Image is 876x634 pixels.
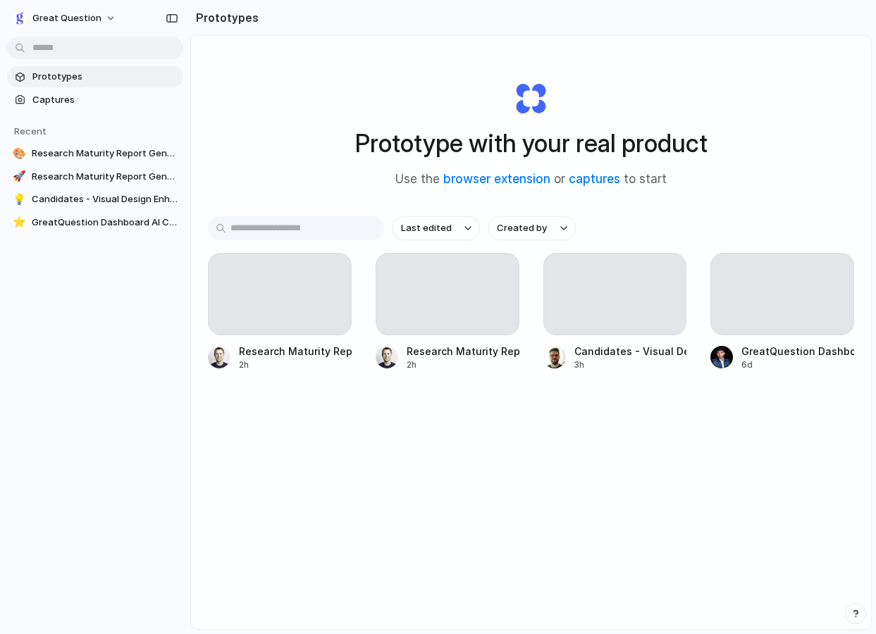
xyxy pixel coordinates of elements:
[407,344,519,359] div: Research Maturity Report Generator
[13,192,26,206] div: 💡
[239,344,352,359] div: Research Maturity Report Generator
[32,192,178,206] span: Candidates - Visual Design Enhancement
[13,147,26,161] div: 🎨
[393,216,480,240] button: Last edited
[710,253,854,371] a: GreatQuestion Dashboard AI Chat6d
[13,170,26,184] div: 🚀
[574,344,687,359] div: Candidates - Visual Design Enhancement
[355,125,708,162] h1: Prototype with your real product
[32,11,101,25] span: Great Question
[574,359,687,371] div: 3h
[569,172,620,186] a: captures
[488,216,576,240] button: Created by
[443,172,550,186] a: browser extension
[741,344,854,359] div: GreatQuestion Dashboard AI Chat
[407,359,519,371] div: 2h
[7,189,183,210] a: 💡Candidates - Visual Design Enhancement
[32,216,178,230] span: GreatQuestion Dashboard AI Chat
[497,221,547,235] span: Created by
[14,125,47,137] span: Recent
[190,9,259,26] h2: Prototypes
[7,143,183,164] a: 🎨Research Maturity Report Generator
[7,166,183,187] a: 🚀Research Maturity Report Generator
[376,253,519,371] a: Research Maturity Report Generator2h
[7,89,183,111] a: Captures
[13,216,26,230] div: ⭐
[395,170,667,189] span: Use the or to start
[32,93,178,107] span: Captures
[401,221,452,235] span: Last edited
[32,147,178,161] span: Research Maturity Report Generator
[7,66,183,87] a: Prototypes
[32,70,178,84] span: Prototypes
[7,212,183,233] a: ⭐GreatQuestion Dashboard AI Chat
[208,253,352,371] a: Research Maturity Report Generator2h
[32,170,178,184] span: Research Maturity Report Generator
[7,7,123,30] button: Great Question
[543,253,687,371] a: Candidates - Visual Design Enhancement3h
[239,359,352,371] div: 2h
[741,359,854,371] div: 6d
